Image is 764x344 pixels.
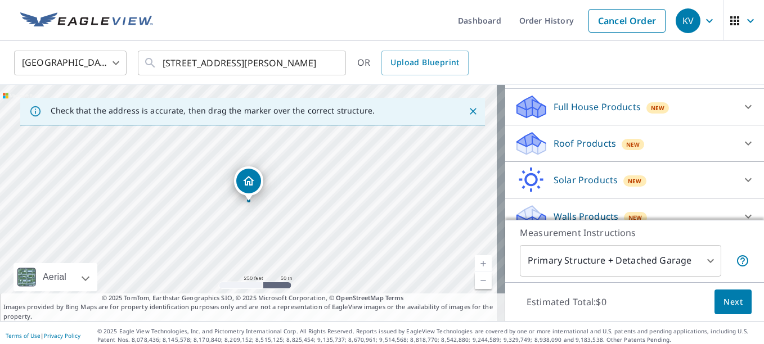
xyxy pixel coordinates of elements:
img: EV Logo [20,12,153,29]
div: Solar ProductsNew [514,166,755,193]
a: Terms [385,293,404,302]
div: [GEOGRAPHIC_DATA] [14,47,127,79]
a: OpenStreetMap [336,293,383,302]
button: Next [714,289,752,315]
a: Upload Blueprint [381,51,468,75]
p: Full House Products [554,100,641,114]
p: Walls Products [554,210,618,223]
div: Roof ProductsNew [514,130,755,157]
p: Roof Products [554,137,616,150]
a: Cancel Order [588,9,666,33]
div: Aerial [14,263,97,291]
span: New [651,103,665,112]
p: Measurement Instructions [520,226,749,239]
div: KV [676,8,700,33]
div: Walls ProductsNew [514,203,755,230]
span: Your report will include the primary structure and a detached garage if one exists. [736,254,749,268]
span: New [628,213,642,222]
input: Search by address or latitude-longitude [163,47,323,79]
a: Terms of Use [6,332,41,340]
p: Solar Products [554,173,618,187]
span: New [628,176,642,185]
div: Aerial [39,263,70,291]
a: Current Level 17, Zoom Out [475,272,492,289]
div: Dropped pin, building 1, Residential property, 2939 Via Blanco San Clemente, CA 92673 [234,166,263,201]
p: | [6,332,80,339]
a: Current Level 17, Zoom In [475,255,492,272]
div: Primary Structure + Detached Garage [520,245,721,277]
div: Full House ProductsNew [514,93,755,120]
span: Upload Blueprint [390,56,459,70]
div: OR [357,51,469,75]
a: Privacy Policy [44,332,80,340]
span: New [626,140,640,149]
p: © 2025 Eagle View Technologies, Inc. and Pictometry International Corp. All Rights Reserved. Repo... [97,327,758,344]
p: Check that the address is accurate, then drag the marker over the correct structure. [51,106,375,116]
button: Close [466,104,480,119]
span: © 2025 TomTom, Earthstar Geographics SIO, © 2025 Microsoft Corporation, © [102,293,404,303]
span: Next [723,295,743,309]
p: Estimated Total: $0 [518,289,615,314]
